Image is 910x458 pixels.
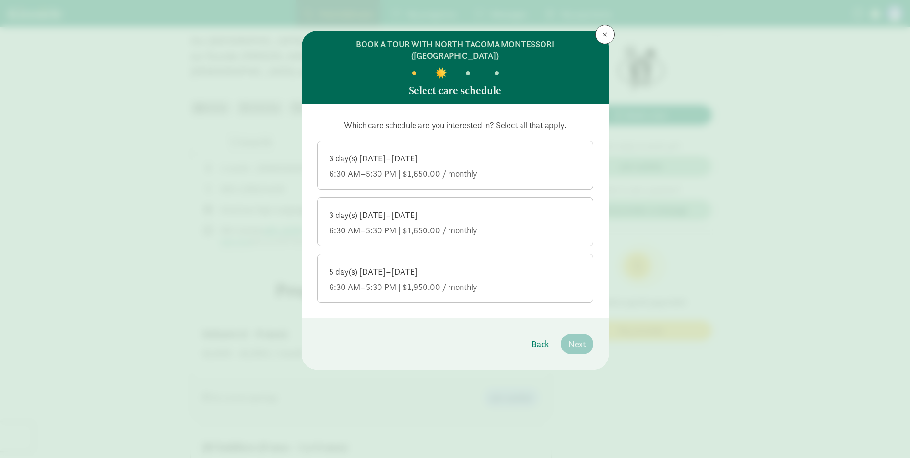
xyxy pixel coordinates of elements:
[329,209,581,221] div: 3 day(s) [DATE]–[DATE]
[329,153,581,164] div: 3 day(s) [DATE]–[DATE]
[409,85,501,96] h5: Select care schedule
[561,334,593,354] button: Next
[329,168,581,180] div: 6:30 AM–5:30 PM | $1,650.00 / monthly
[329,225,581,236] div: 6:30 AM–5:30 PM | $1,650.00 / monthly
[317,120,593,131] p: Which care schedule are you interested in? Select all that apply.
[317,38,593,61] h6: BOOK A TOUR WITH NORTH TACOMA MONTESSORI ([GEOGRAPHIC_DATA])
[329,281,581,293] div: 6:30 AM–5:30 PM | $1,950.00 / monthly
[524,334,557,354] button: Back
[532,337,549,350] span: Back
[329,266,581,277] div: 5 day(s) [DATE]–[DATE]
[568,337,586,350] span: Next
